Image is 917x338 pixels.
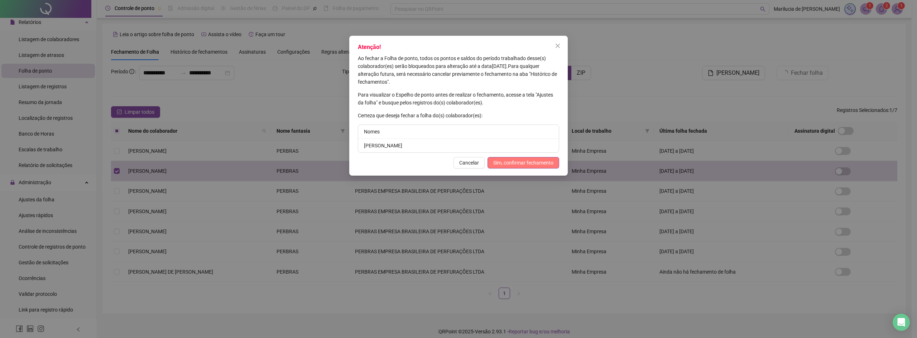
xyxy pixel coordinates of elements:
[358,139,559,152] li: [PERSON_NAME]
[552,40,563,52] button: Close
[555,43,561,49] span: close
[358,92,553,106] span: Para visualizar o Espelho de ponto antes de realizar o fechamento, acesse a tela "Ajustes da folh...
[358,44,381,50] span: Atenção!
[453,157,485,168] button: Cancelar
[358,55,546,69] span: Ao fechar a Folha de ponto, todos os pontos e saldos do período trabalhado desse(s) colaborador(e...
[459,159,479,167] span: Cancelar
[488,157,559,168] button: Sim, confirmar fechamento
[493,159,553,167] span: Sim, confirmar fechamento
[358,54,559,86] p: [DATE] .
[893,314,910,331] div: Open Intercom Messenger
[358,113,482,118] span: Certeza que deseja fechar a folha do(s) colaborador(es):
[364,129,380,134] span: Nomes
[358,63,557,85] span: Para qualquer alteração futura, será necessário cancelar previamente o fechamento na aba "Históri...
